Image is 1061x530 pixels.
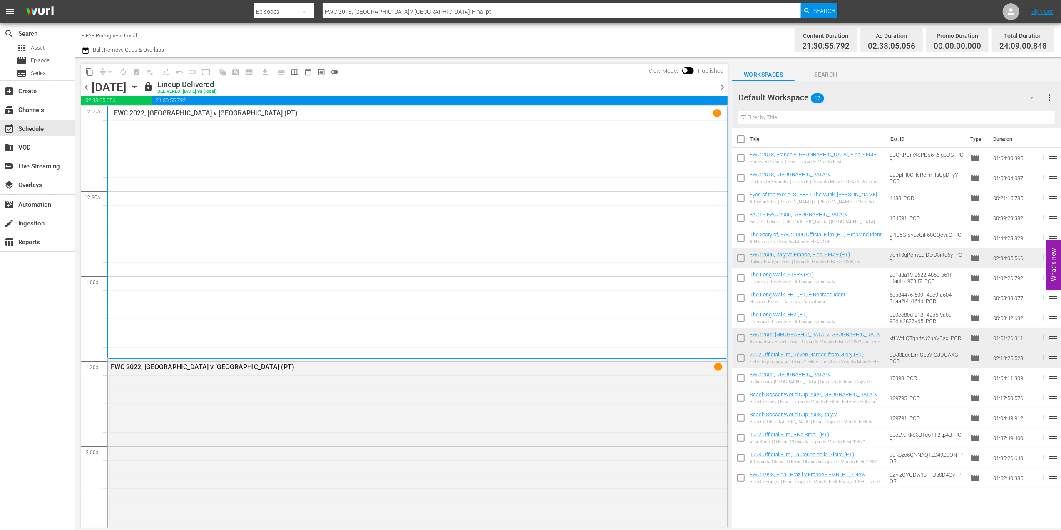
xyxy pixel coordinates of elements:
span: reorder [1049,412,1059,422]
svg: Add to Schedule [1039,233,1049,242]
svg: Add to Schedule [1039,373,1049,382]
a: FWC 2018, France v [GEOGRAPHIC_DATA], Final - FMR (PT) [750,151,880,164]
span: more_vert [1045,92,1055,102]
td: 00:21:15.785 [990,188,1036,208]
a: FWC 2018, [GEOGRAPHIC_DATA] v [GEOGRAPHIC_DATA], Group Stage - FMR (PT) + rebrand promo 2 [750,171,881,190]
span: Episode [971,453,981,463]
span: 21:30:55.792 [802,42,850,51]
td: 01:37:49.400 [990,428,1036,448]
span: Published [694,67,728,74]
span: Toggle to switch from Published to Draft view. [682,67,688,73]
div: Brasil x Suíça | Final | Copa do Mundo FIFA de Futebol de Areia [GEOGRAPHIC_DATA] 2009™ | Jogo co... [750,399,883,405]
span: Asset [17,43,27,53]
span: Episode [971,273,981,283]
td: 01:52:40.385 [990,468,1036,488]
span: reorder [1049,432,1059,442]
span: Episode [31,56,50,65]
a: The Story of, FWC 2006 Official Film (PT) + rebrand ident [750,231,882,237]
span: reorder [1049,372,1059,382]
span: Automation [4,200,14,210]
th: Title [750,127,885,151]
span: Episode [971,433,981,443]
a: 2002 Official Film, Seven Games from Glory (PT) [750,351,864,357]
div: [DATE] [92,80,127,94]
span: Episode [971,393,981,403]
a: FACTS FWC 2006, [GEOGRAPHIC_DATA] v [GEOGRAPHIC_DATA] (PT) [750,211,851,224]
span: 24 hours Lineup View is OFF [328,65,341,79]
div: Heróis e Bebês | A Longa Caminhada [750,299,845,305]
span: 1 [714,362,722,370]
div: Inglaterra x [GEOGRAPHIC_DATA]| Quartas de final | Copa do Mundo FIFA de 2002, na Coreia e no [GE... [750,379,883,385]
a: Eyes of the World, S1EP8 - The Wink: [PERSON_NAME] and [PERSON_NAME] (PT) [750,191,880,204]
span: reorder [1049,232,1059,242]
td: 01:02:26.792 [990,268,1036,288]
span: Episode [971,473,981,483]
td: 00:58:42.632 [990,308,1036,328]
td: 2a1dda19-2622-4850-b51f-bfadfbc97347_POR [887,268,967,288]
td: 02:13:25.528 [990,348,1036,368]
a: FWC 1998, Final, Brazil v France - FMR (PT) - New Commentary [750,471,869,484]
span: Search [795,70,857,80]
svg: Add to Schedule [1039,313,1049,322]
th: Ext. ID [885,127,966,151]
span: Search [813,3,835,18]
td: 8ZvjzOYODw13FFUp0D4Gv_POR [887,468,967,488]
span: Asset [31,44,45,52]
td: 7on10qPcnyLajDDU3ntg6y_POR [887,248,967,268]
span: 00:00:00.000 [934,42,981,51]
img: ans4CAIJ8jUAAAAAAAAAAAAAAAAAAAAAAAAgQb4GAAAAAAAAAAAAAAAAAAAAAAAAJMjXAAAAAAAAAAAAAAAAAAAAAAAAgAT5G... [20,2,60,22]
td: 01:54:11.309 [990,368,1036,388]
td: 01:53:04.087 [990,168,1036,188]
span: Reports [4,237,14,247]
td: 5eb84476-609f-4ce9-a604-3baa2f4b164b_POR [887,288,967,308]
svg: Add to Schedule [1039,333,1049,342]
a: FWC 2002, [GEOGRAPHIC_DATA] v [GEOGRAPHIC_DATA], Quarter-Finals - FMR (PT) + Rebrand promo 2 [750,371,866,390]
span: Episode [971,413,981,423]
td: ktLWtLQTqnIfzU2unVBsx_POR [887,328,967,348]
span: Live Streaming [4,161,14,171]
div: Total Duration [999,30,1047,42]
span: movie [971,293,981,303]
span: Search [4,29,14,39]
a: FWC 2002 [GEOGRAPHIC_DATA] v [GEOGRAPHIC_DATA], Final (PT) - New Commentary + rebrand promo 2 [750,331,883,344]
div: Viva Brasil | O Filme Oficial da Copa do Mundo FIFA 1962™ [750,439,866,445]
span: Series [17,68,27,78]
svg: Add to Schedule [1039,393,1049,402]
span: toggle_off [330,68,339,76]
svg: Add to Schedule [1039,473,1049,482]
td: 129791_POR [887,408,967,428]
svg: Add to Schedule [1039,273,1049,282]
span: 02:38:05.056 [81,96,152,105]
span: Ingestion [4,218,14,228]
svg: Add to Schedule [1039,173,1049,182]
a: The Long Walk, EP2 (PT) [750,311,808,317]
td: 01:51:26.311 [990,328,1036,348]
span: reorder [1049,352,1059,362]
a: The Long Walk, S1EP3 (PT) [750,271,814,277]
td: 22DpHl0CHeReimHuUgDFyY_POR [887,168,967,188]
a: Sign Out [1031,8,1053,15]
div: A Copa da Glória | O Filme Oficial da Copa do Mundo FIFA 1998™ [750,459,879,465]
div: Trauma e Redenção | A Longa Caminhada [750,279,835,285]
span: Episode [17,56,27,66]
span: content_copy [85,68,94,76]
td: 3DJ3LdeEImSLbYjGJDGAXG_POR [887,348,967,368]
a: Beach Soccer World Cup 2009, [GEOGRAPHIC_DATA] v [GEOGRAPHIC_DATA] (PT) [750,391,881,404]
span: date_range_outlined [304,68,312,76]
svg: Add to Schedule [1039,413,1049,422]
span: View Mode: [644,67,682,74]
div: Content Duration [802,30,850,42]
span: VOD [4,142,14,152]
div: Alemanha x Brasil | Final | Copa do Mundo FIFA de 2002, na Coreia e no [GEOGRAPHIC_DATA] | Jogo C... [750,339,883,345]
span: lock [143,82,153,92]
p: FWC 2022, [GEOGRAPHIC_DATA] v [GEOGRAPHIC_DATA] (PT) [114,109,298,117]
svg: Add to Schedule [1039,433,1049,442]
span: reorder [1049,292,1059,302]
span: Episode [971,153,981,163]
span: 02:38:05.056 [868,42,915,51]
span: Workspaces [732,70,795,80]
div: Ad Duration [868,30,915,42]
span: Schedule [4,124,14,134]
span: Episode [971,253,981,263]
button: Search [801,3,837,18]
